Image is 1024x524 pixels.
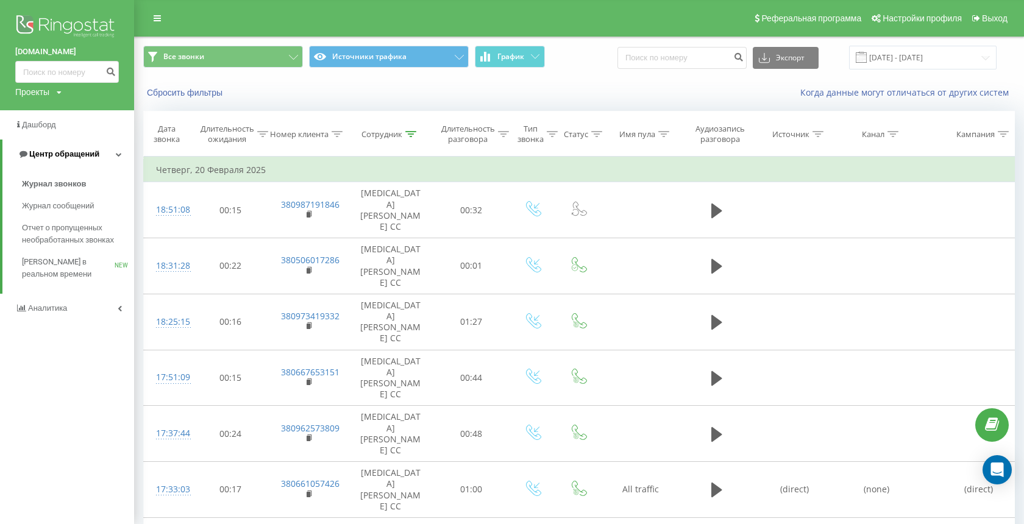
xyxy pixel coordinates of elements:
div: Длительность ожидания [201,124,254,144]
span: Аналитика [28,303,67,313]
td: 00:17 [193,462,269,518]
div: Имя пула [619,129,655,140]
span: Выход [982,13,1008,23]
td: 01:00 [433,462,510,518]
span: Журнал сообщений [22,200,94,212]
td: 00:32 [433,182,510,238]
a: 380973419332 [281,310,340,322]
input: Поиск по номеру [617,47,747,69]
td: 00:22 [193,238,269,294]
div: Дата звонка [144,124,189,144]
a: Центр обращений [2,140,134,169]
a: 380506017286 [281,254,340,266]
td: [MEDICAL_DATA][PERSON_NAME] CC [348,462,433,518]
span: [PERSON_NAME] в реальном времени [22,256,115,280]
td: (direct) [753,462,836,518]
div: 18:51:08 [156,198,180,222]
button: Экспорт [753,47,819,69]
a: Журнал сообщений [22,195,134,217]
td: 00:15 [193,182,269,238]
div: Проекты [15,86,49,98]
td: [MEDICAL_DATA][PERSON_NAME] CC [348,350,433,406]
a: 380987191846 [281,199,340,210]
div: Канал [862,129,884,140]
span: График [497,52,524,61]
div: 17:51:09 [156,366,180,389]
td: All traffic [601,462,680,518]
a: [PERSON_NAME] в реальном времениNEW [22,251,134,285]
span: Дашборд [22,120,56,129]
a: 380661057426 [281,478,340,489]
td: 00:48 [433,406,510,462]
span: Журнал звонков [22,178,86,190]
td: 00:15 [193,350,269,406]
a: Журнал звонков [22,173,134,195]
button: График [475,46,545,68]
img: Ringostat logo [15,12,119,43]
div: Тип звонка [517,124,544,144]
div: Кампания [956,129,995,140]
div: Сотрудник [361,129,402,140]
td: [MEDICAL_DATA][PERSON_NAME] CC [348,182,433,238]
td: (none) [836,462,918,518]
span: Центр обращений [29,149,99,158]
a: [DOMAIN_NAME] [15,46,119,58]
div: Номер клиента [270,129,329,140]
a: 380962573809 [281,422,340,434]
td: 00:16 [193,294,269,350]
td: 00:01 [433,238,510,294]
div: Статус [564,129,588,140]
td: [MEDICAL_DATA][PERSON_NAME] CC [348,406,433,462]
div: Open Intercom Messenger [983,455,1012,484]
span: Реферальная программа [761,13,861,23]
button: Все звонки [143,46,303,68]
td: 00:24 [193,406,269,462]
a: Когда данные могут отличаться от других систем [800,87,1015,98]
div: 18:25:15 [156,310,180,334]
button: Сбросить фильтры [143,87,229,98]
span: Настройки профиля [883,13,962,23]
td: [MEDICAL_DATA][PERSON_NAME] CC [348,238,433,294]
a: Отчет о пропущенных необработанных звонках [22,217,134,251]
div: Аудиозапись разговора [691,124,750,144]
div: Источник [772,129,809,140]
td: 00:44 [433,350,510,406]
div: Длительность разговора [441,124,495,144]
div: 17:33:03 [156,478,180,501]
td: [MEDICAL_DATA][PERSON_NAME] CC [348,294,433,350]
a: 380667653151 [281,366,340,378]
td: 01:27 [433,294,510,350]
div: 18:31:28 [156,254,180,278]
span: Отчет о пропущенных необработанных звонках [22,222,128,246]
input: Поиск по номеру [15,61,119,83]
span: Все звонки [163,52,204,62]
div: 17:37:44 [156,422,180,445]
button: Источники трафика [309,46,469,68]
